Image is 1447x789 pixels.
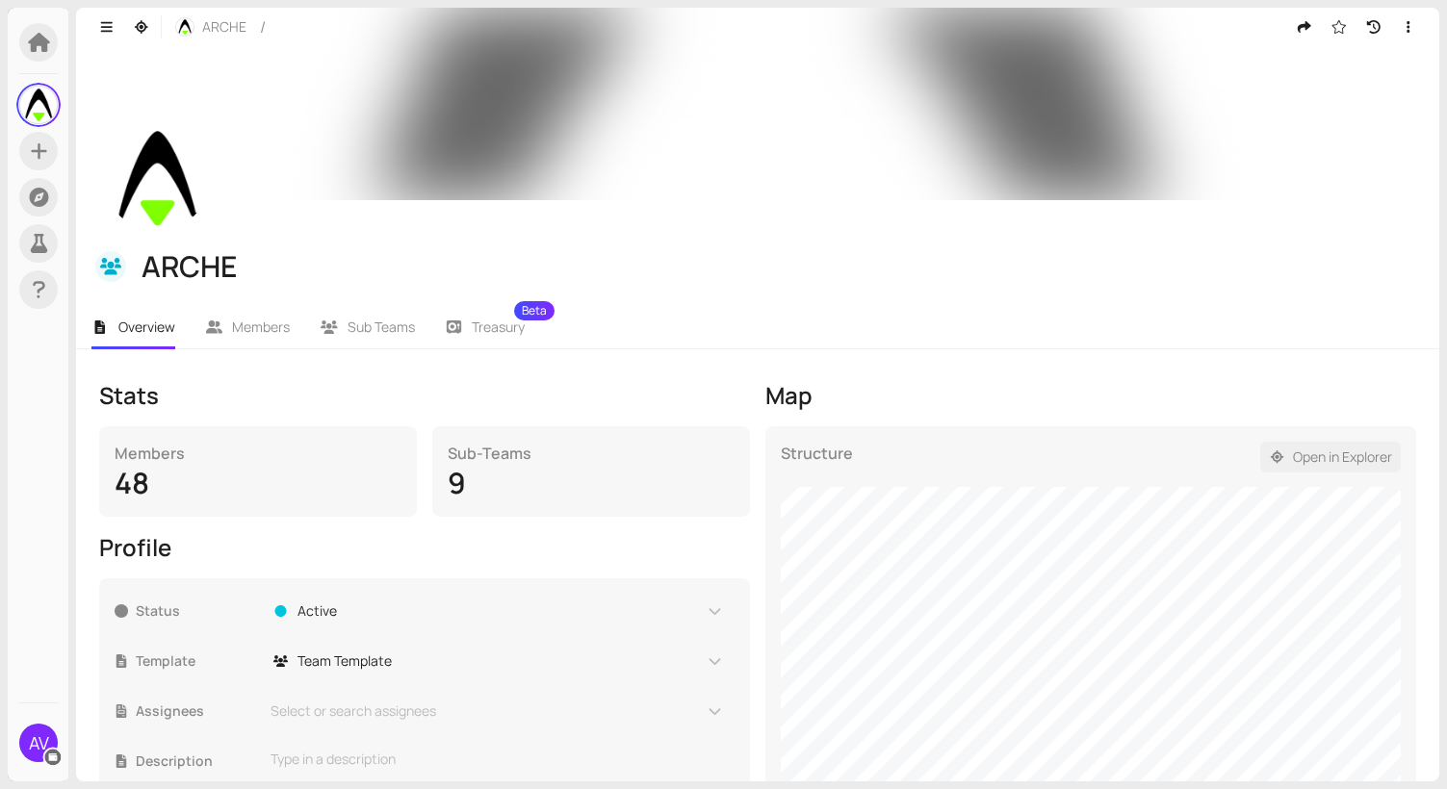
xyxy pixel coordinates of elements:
span: Open in Explorer [1293,446,1392,468]
div: Members [115,442,401,465]
span: Team Template [297,650,392,672]
span: Status [136,600,259,622]
div: Map [765,380,1416,411]
img: 3pceOQkAwW.jpeg [20,87,57,123]
span: Template [136,650,259,672]
div: Profile [99,532,750,563]
button: Open in Explorer [1260,442,1402,472]
div: 48 [115,465,401,501]
div: Structure [781,442,853,487]
span: ARCHE [202,16,246,38]
span: Sub Teams [348,318,415,336]
sup: Beta [514,301,555,320]
span: Assignees [136,700,259,722]
span: Overview [118,318,175,336]
span: Active [297,600,337,622]
span: Select or search assignees [264,700,436,722]
div: 9 [448,465,735,501]
img: rCh88nI-W0.jpeg [104,125,210,231]
span: Members [232,318,290,336]
span: Description [136,751,259,772]
button: ARCHE [166,12,256,42]
div: Type in a description [271,749,723,770]
div: Sub-Teams [448,442,735,465]
img: I7_lxlKKJY.jpeg [176,18,194,36]
div: ARCHE [142,248,1412,285]
span: Treasury [472,320,525,334]
span: AV [29,724,49,762]
div: Stats [99,380,750,411]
